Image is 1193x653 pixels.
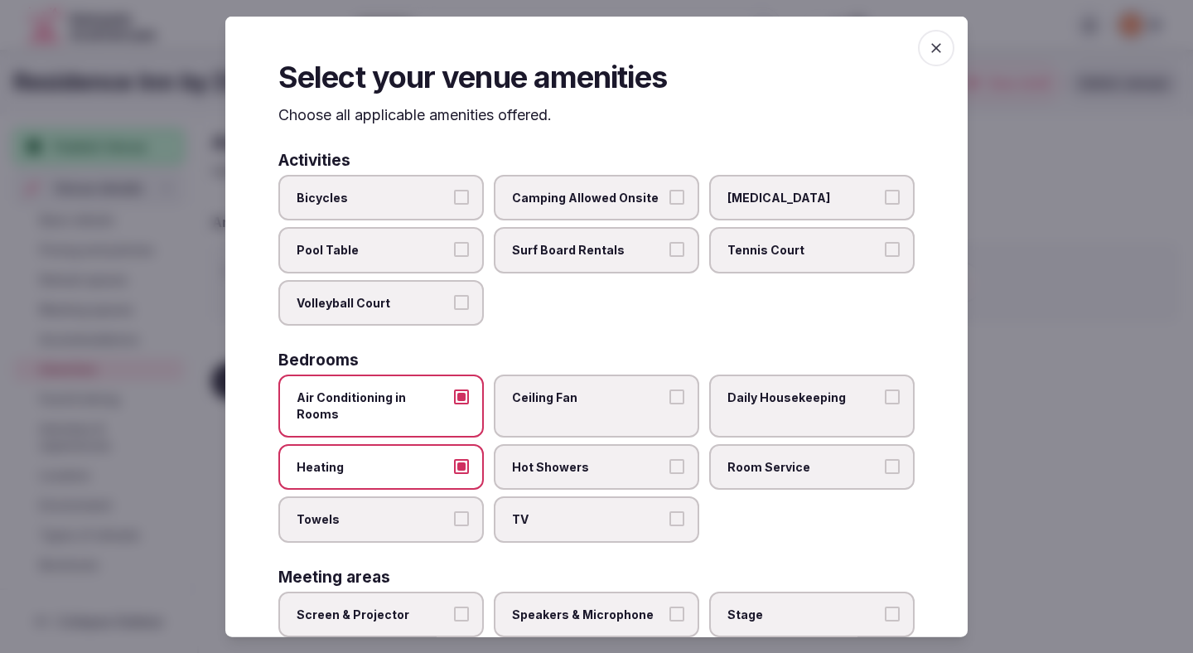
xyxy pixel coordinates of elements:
[512,389,664,406] span: Ceiling Fan
[727,606,880,622] span: Stage
[278,104,915,125] p: Choose all applicable amenities offered.
[454,242,469,257] button: Pool Table
[885,389,900,404] button: Daily Housekeeping
[297,294,449,311] span: Volleyball Court
[297,511,449,528] span: Towels
[727,389,880,406] span: Daily Housekeeping
[454,606,469,621] button: Screen & Projector
[727,458,880,475] span: Room Service
[727,189,880,206] span: [MEDICAL_DATA]
[454,511,469,526] button: Towels
[297,242,449,259] span: Pool Table
[669,242,684,257] button: Surf Board Rentals
[885,189,900,204] button: [MEDICAL_DATA]
[454,458,469,473] button: Heating
[297,189,449,206] span: Bicycles
[512,458,664,475] span: Hot Showers
[512,242,664,259] span: Surf Board Rentals
[297,458,449,475] span: Heating
[278,568,390,584] h3: Meeting areas
[512,606,664,622] span: Speakers & Microphone
[512,511,664,528] span: TV
[454,294,469,309] button: Volleyball Court
[885,242,900,257] button: Tennis Court
[669,458,684,473] button: Hot Showers
[669,189,684,204] button: Camping Allowed Onsite
[669,606,684,621] button: Speakers & Microphone
[297,606,449,622] span: Screen & Projector
[297,389,449,422] span: Air Conditioning in Rooms
[454,389,469,404] button: Air Conditioning in Rooms
[885,606,900,621] button: Stage
[278,56,915,98] h2: Select your venue amenities
[454,189,469,204] button: Bicycles
[512,189,664,206] span: Camping Allowed Onsite
[278,352,359,368] h3: Bedrooms
[669,389,684,404] button: Ceiling Fan
[278,152,350,167] h3: Activities
[885,458,900,473] button: Room Service
[727,242,880,259] span: Tennis Court
[669,511,684,526] button: TV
